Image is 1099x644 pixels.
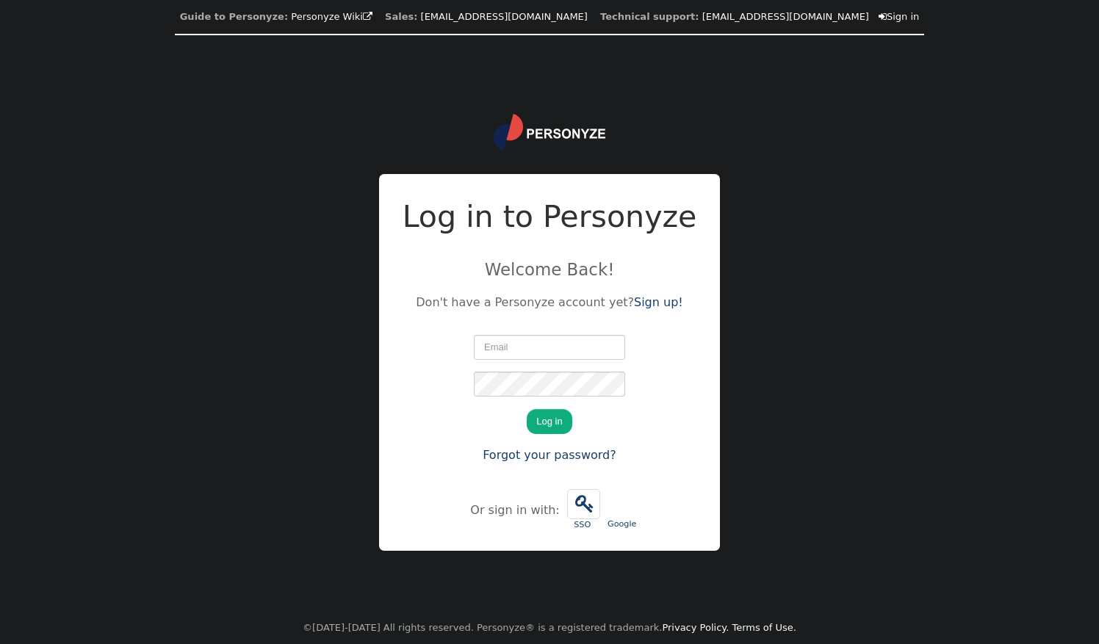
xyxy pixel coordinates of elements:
iframe: Sign in with Google Button [599,488,646,520]
a: Google [604,482,641,538]
a: [EMAIL_ADDRESS][DOMAIN_NAME] [421,11,588,22]
a:  SSO [563,482,604,539]
span:  [879,12,887,21]
div: SSO [567,519,598,532]
span:  [363,12,372,21]
b: Guide to Personyze: [180,11,288,22]
div: Google [608,518,637,531]
a: Forgot your password? [483,448,616,462]
h2: Log in to Personyze [403,195,697,240]
b: Technical support: [600,11,699,22]
p: Don't have a Personyze account yet? [403,294,697,311]
p: Welcome Back! [403,257,697,282]
img: logo.svg [494,114,605,151]
a: Sign up! [634,295,683,309]
a: Terms of Use. [732,622,796,633]
a: Sign in [879,11,919,22]
a: Privacy Policy. [662,622,729,633]
input: Email [474,335,625,360]
a: [EMAIL_ADDRESS][DOMAIN_NAME] [702,11,869,22]
a: Personyze Wiki [291,11,372,22]
span:  [568,490,599,518]
div: Or sign in with: [470,502,563,519]
button: Log in [527,409,572,434]
b: Sales: [385,11,417,22]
